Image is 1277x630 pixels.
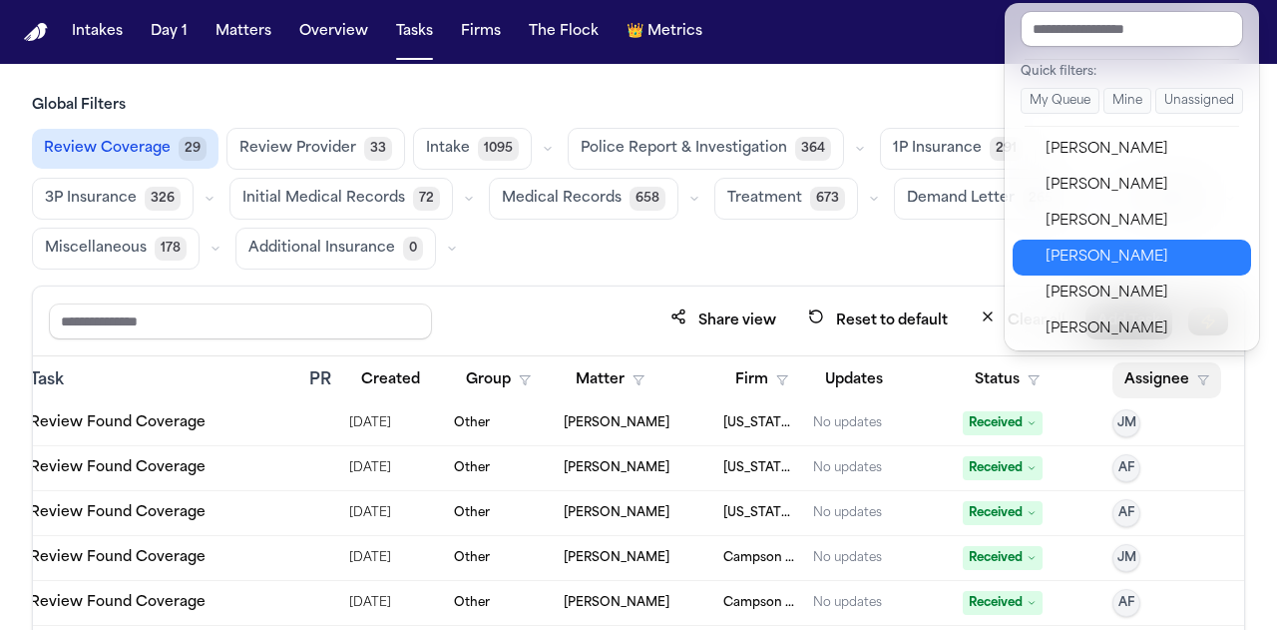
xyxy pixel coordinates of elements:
[1046,282,1240,306] div: [PERSON_NAME]
[1046,210,1240,234] div: [PERSON_NAME]
[1112,362,1221,398] button: Assignee
[1103,88,1151,114] button: Mine
[1021,88,1099,114] button: My Queue
[1021,64,1243,80] div: Quick filters:
[1155,88,1243,114] button: Unassigned
[1046,174,1240,198] div: [PERSON_NAME]
[1046,138,1240,162] div: [PERSON_NAME]
[1046,317,1240,341] div: [PERSON_NAME]
[1046,246,1240,270] div: [PERSON_NAME]
[1005,3,1259,350] div: Assignee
